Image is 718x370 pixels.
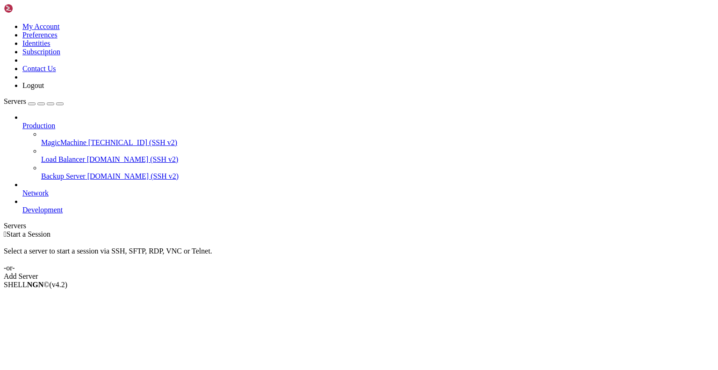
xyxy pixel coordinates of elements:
a: MagicMachine [TECHNICAL_ID] (SSH v2) [41,138,714,147]
a: Production [22,122,714,130]
li: Load Balancer [DOMAIN_NAME] (SSH v2) [41,147,714,164]
span: MagicMachine [41,138,86,146]
span: Development [22,206,63,214]
li: Development [22,197,714,214]
b: NGN [27,281,44,289]
a: Logout [22,81,44,89]
span: Production [22,122,55,130]
a: Subscription [22,48,60,56]
li: Production [22,113,714,181]
span: [TECHNICAL_ID] (SSH v2) [88,138,177,146]
span:  [4,230,7,238]
span: Backup Server [41,172,86,180]
a: Preferences [22,31,57,39]
a: Development [22,206,714,214]
div: Servers [4,222,714,230]
a: Backup Server [DOMAIN_NAME] (SSH v2) [41,172,714,181]
a: Network [22,189,714,197]
li: Network [22,181,714,197]
span: Load Balancer [41,155,85,163]
li: Backup Server [DOMAIN_NAME] (SSH v2) [41,164,714,181]
span: [DOMAIN_NAME] (SSH v2) [87,172,179,180]
span: SHELL © [4,281,67,289]
span: Network [22,189,49,197]
a: Load Balancer [DOMAIN_NAME] (SSH v2) [41,155,714,164]
span: Start a Session [7,230,50,238]
span: [DOMAIN_NAME] (SSH v2) [87,155,179,163]
a: Identities [22,39,50,47]
div: Select a server to start a session via SSH, SFTP, RDP, VNC or Telnet. -or- [4,239,714,272]
div: Add Server [4,272,714,281]
a: Contact Us [22,65,56,73]
a: My Account [22,22,60,30]
a: Servers [4,97,64,105]
li: MagicMachine [TECHNICAL_ID] (SSH v2) [41,130,714,147]
img: Shellngn [4,4,57,13]
span: 4.2.0 [50,281,68,289]
span: Servers [4,97,26,105]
